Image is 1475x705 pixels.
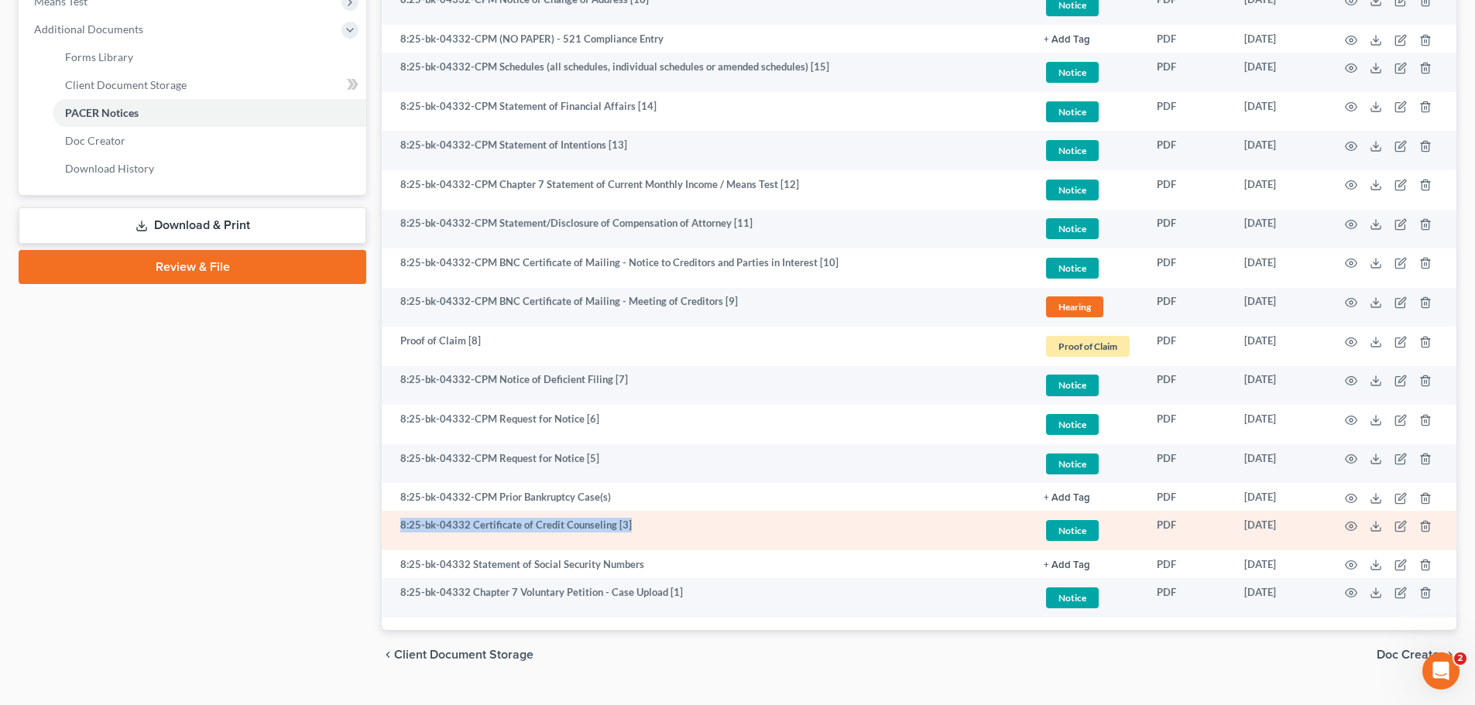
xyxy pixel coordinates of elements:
td: [DATE] [1232,248,1326,288]
span: Notice [1046,414,1099,435]
a: Client Document Storage [53,71,366,99]
a: Notice [1044,177,1132,203]
a: Review & File [19,250,366,284]
a: Proof of Claim [1044,334,1132,359]
td: PDF [1144,366,1232,406]
span: PACER Notices [65,106,139,119]
a: Notice [1044,216,1132,241]
td: [DATE] [1232,511,1326,550]
td: [DATE] [1232,327,1326,366]
td: [DATE] [1232,170,1326,210]
td: [DATE] [1232,405,1326,444]
span: Client Document Storage [65,78,187,91]
td: 8:25-bk-04332-CPM Chapter 7 Statement of Current Monthly Income / Means Test [12] [382,170,1031,210]
span: Download History [65,162,154,175]
td: PDF [1144,483,1232,511]
td: [DATE] [1232,550,1326,578]
button: + Add Tag [1044,560,1090,570]
span: Notice [1046,520,1099,541]
iframe: Intercom live chat [1422,652,1460,690]
td: [DATE] [1232,578,1326,618]
a: Notice [1044,255,1132,281]
button: + Add Tag [1044,35,1090,45]
td: 8:25-bk-04332-CPM Notice of Deficient Filing [7] [382,366,1031,406]
span: Notice [1046,375,1099,395]
td: [DATE] [1232,92,1326,132]
td: [DATE] [1232,210,1326,249]
a: Download & Print [19,207,366,244]
td: [DATE] [1232,131,1326,170]
td: 8:25-bk-04332 Certificate of Credit Counseling [3] [382,511,1031,550]
a: PACER Notices [53,99,366,127]
a: Download History [53,155,366,183]
td: 8:25-bk-04332-CPM Prior Bankruptcy Case(s) [382,483,1031,511]
a: Notice [1044,585,1132,611]
span: Client Document Storage [394,649,533,661]
td: 8:25-bk-04332-CPM (NO PAPER) - 521 Compliance Entry [382,25,1031,53]
td: PDF [1144,210,1232,249]
span: Additional Documents [34,22,143,36]
i: chevron_right [1444,649,1456,661]
td: PDF [1144,288,1232,327]
span: Notice [1046,180,1099,200]
button: chevron_left Client Document Storage [382,649,533,661]
span: Notice [1046,62,1099,83]
button: Doc Creator chevron_right [1377,649,1456,661]
td: PDF [1144,53,1232,92]
td: 8:25-bk-04332-CPM Statement of Financial Affairs [14] [382,92,1031,132]
span: Hearing [1046,296,1103,317]
i: chevron_left [382,649,394,661]
a: Doc Creator [53,127,366,155]
td: PDF [1144,248,1232,288]
a: Notice [1044,412,1132,437]
button: + Add Tag [1044,493,1090,503]
td: PDF [1144,578,1232,618]
td: [DATE] [1232,444,1326,484]
a: + Add Tag [1044,557,1132,572]
span: Notice [1046,101,1099,122]
td: 8:25-bk-04332 Statement of Social Security Numbers [382,550,1031,578]
a: Notice [1044,60,1132,85]
span: 2 [1454,652,1466,665]
a: + Add Tag [1044,32,1132,46]
td: 8:25-bk-04332-CPM Request for Notice [6] [382,405,1031,444]
td: [DATE] [1232,483,1326,511]
a: Notice [1044,372,1132,398]
td: PDF [1144,25,1232,53]
td: PDF [1144,405,1232,444]
a: Notice [1044,138,1132,163]
td: PDF [1144,170,1232,210]
td: 8:25-bk-04332-CPM BNC Certificate of Mailing - Meeting of Creditors [9] [382,288,1031,327]
span: Forms Library [65,50,133,63]
span: Notice [1046,258,1099,279]
td: 8:25-bk-04332-CPM Request for Notice [5] [382,444,1031,484]
a: Hearing [1044,294,1132,320]
span: Doc Creator [1377,649,1444,661]
span: Notice [1046,587,1099,608]
td: PDF [1144,550,1232,578]
span: Proof of Claim [1046,336,1130,357]
td: PDF [1144,511,1232,550]
a: + Add Tag [1044,490,1132,505]
a: Notice [1044,451,1132,477]
td: [DATE] [1232,25,1326,53]
td: PDF [1144,92,1232,132]
td: PDF [1144,131,1232,170]
td: [DATE] [1232,366,1326,406]
td: 8:25-bk-04332 Chapter 7 Voluntary Petition - Case Upload [1] [382,578,1031,618]
a: Forms Library [53,43,366,71]
td: 8:25-bk-04332-CPM Statement of Intentions [13] [382,131,1031,170]
a: Notice [1044,518,1132,543]
span: Notice [1046,453,1099,474]
td: [DATE] [1232,53,1326,92]
span: Notice [1046,140,1099,161]
td: 8:25-bk-04332-CPM BNC Certificate of Mailing - Notice to Creditors and Parties in Interest [10] [382,248,1031,288]
span: Notice [1046,218,1099,239]
td: 8:25-bk-04332-CPM Schedules (all schedules, individual schedules or amended schedules) [15] [382,53,1031,92]
td: [DATE] [1232,288,1326,327]
td: 8:25-bk-04332-CPM Statement/Disclosure of Compensation of Attorney [11] [382,210,1031,249]
a: Notice [1044,99,1132,125]
td: PDF [1144,444,1232,484]
td: PDF [1144,327,1232,366]
td: Proof of Claim [8] [382,327,1031,366]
